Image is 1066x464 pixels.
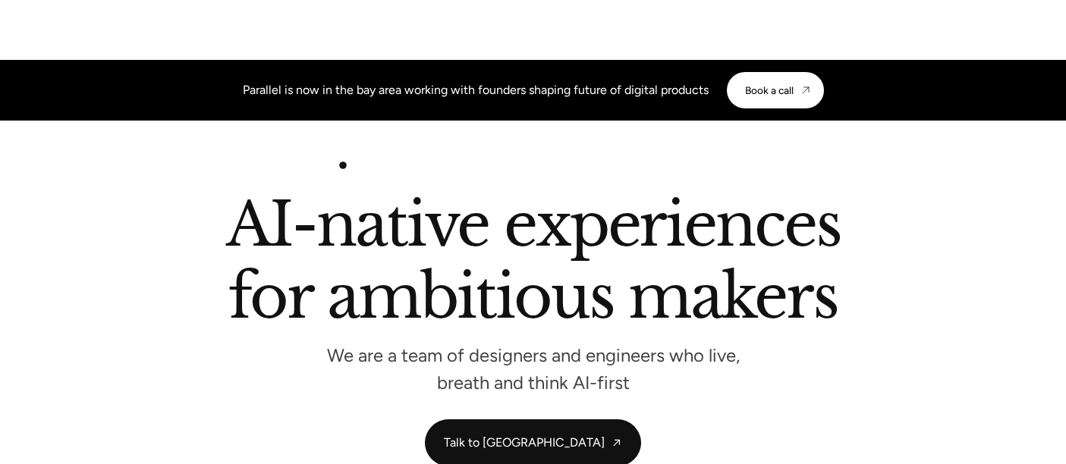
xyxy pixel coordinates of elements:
div: Parallel is now in the bay area working with founders shaping future of digital products [243,81,709,99]
h2: AI-native experiences for ambitious makers [108,196,958,333]
p: We are a team of designers and engineers who live, breath and think AI-first [306,349,761,389]
img: CTA arrow image [800,84,812,96]
div: Book a call [745,84,794,96]
a: Book a call [727,72,824,108]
